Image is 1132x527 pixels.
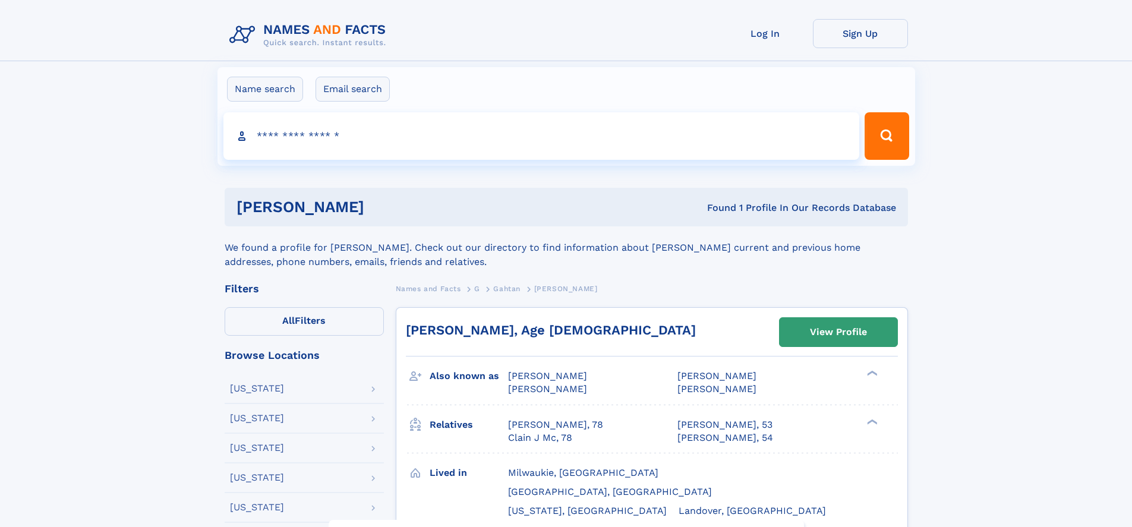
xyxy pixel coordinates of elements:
[780,318,897,346] a: View Profile
[677,418,772,431] a: [PERSON_NAME], 53
[493,281,521,296] a: Gahtan
[282,315,295,326] span: All
[508,467,658,478] span: Milwaukie, [GEOGRAPHIC_DATA]
[508,431,572,444] a: Clain J Mc, 78
[474,285,480,293] span: G
[230,443,284,453] div: [US_STATE]
[508,418,603,431] a: [PERSON_NAME], 78
[508,370,587,381] span: [PERSON_NAME]
[534,285,598,293] span: [PERSON_NAME]
[237,200,536,214] h1: [PERSON_NAME]
[493,285,521,293] span: Gahtan
[508,486,712,497] span: [GEOGRAPHIC_DATA], [GEOGRAPHIC_DATA]
[227,77,303,102] label: Name search
[225,350,384,361] div: Browse Locations
[718,19,813,48] a: Log In
[810,318,867,346] div: View Profile
[430,415,508,435] h3: Relatives
[535,201,896,214] div: Found 1 Profile In Our Records Database
[474,281,480,296] a: G
[225,19,396,51] img: Logo Names and Facts
[677,431,773,444] a: [PERSON_NAME], 54
[225,226,908,269] div: We found a profile for [PERSON_NAME]. Check out our directory to find information about [PERSON_N...
[430,463,508,483] h3: Lived in
[508,383,587,395] span: [PERSON_NAME]
[679,505,826,516] span: Landover, [GEOGRAPHIC_DATA]
[223,112,860,160] input: search input
[225,307,384,336] label: Filters
[230,503,284,512] div: [US_STATE]
[406,323,696,337] a: [PERSON_NAME], Age [DEMOGRAPHIC_DATA]
[225,283,384,294] div: Filters
[677,383,756,395] span: [PERSON_NAME]
[865,112,909,160] button: Search Button
[230,414,284,423] div: [US_STATE]
[230,384,284,393] div: [US_STATE]
[430,366,508,386] h3: Also known as
[508,505,667,516] span: [US_STATE], [GEOGRAPHIC_DATA]
[316,77,390,102] label: Email search
[864,418,878,425] div: ❯
[396,281,461,296] a: Names and Facts
[230,473,284,482] div: [US_STATE]
[677,370,756,381] span: [PERSON_NAME]
[864,370,878,377] div: ❯
[813,19,908,48] a: Sign Up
